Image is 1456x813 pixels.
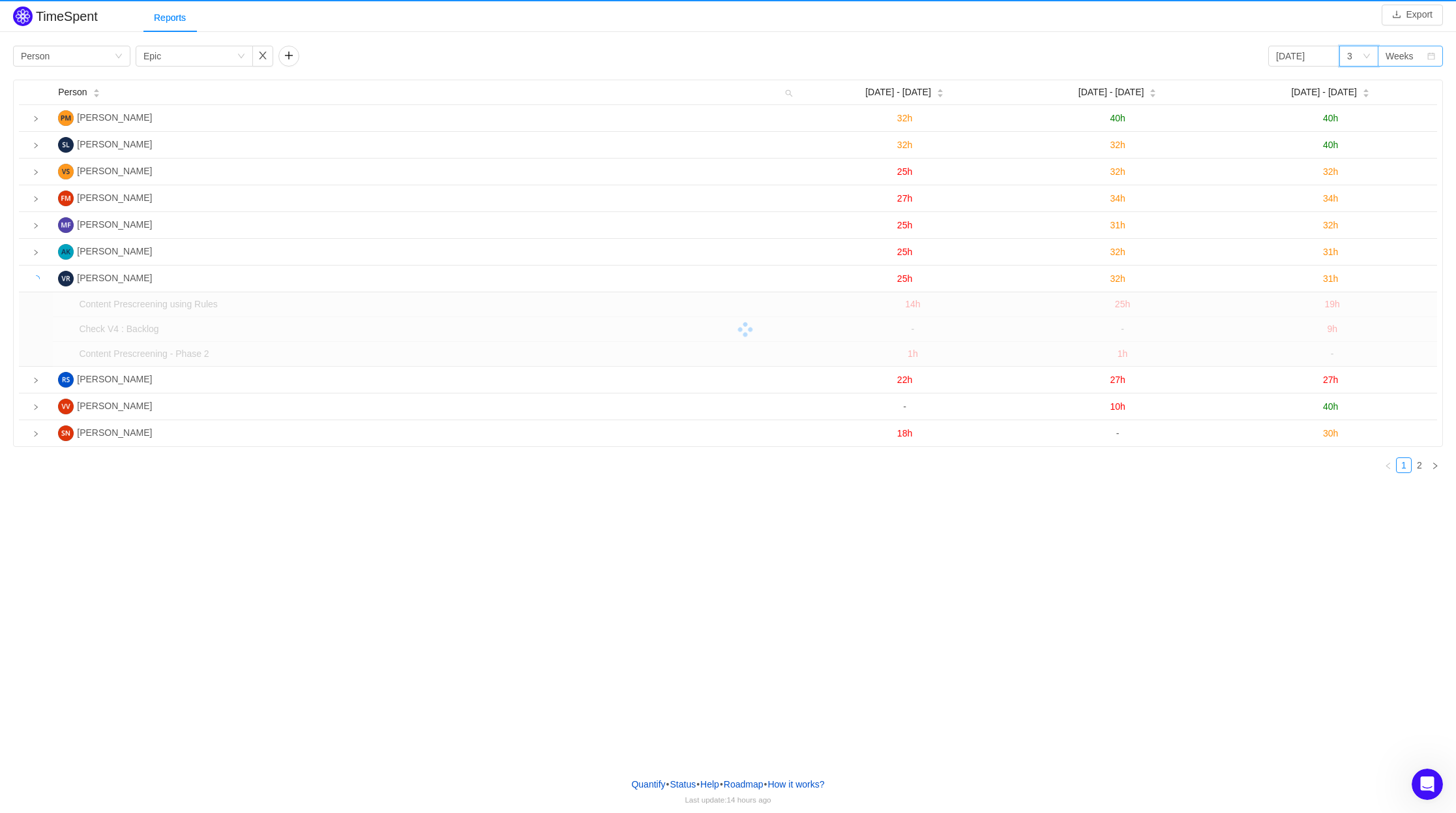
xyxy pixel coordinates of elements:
div: Sort [1149,87,1157,96]
i: icon: right [33,222,39,229]
i: icon: right [33,169,39,176]
span: [PERSON_NAME] [77,192,152,203]
i: icon: caret-down [936,92,943,96]
span: 27h [1110,375,1125,385]
span: 25h [897,220,912,230]
i: icon: caret-down [1363,92,1370,96]
span: • [720,779,723,790]
img: VR [58,271,74,286]
img: RS [58,372,74,388]
span: 25h [897,247,912,257]
i: icon: search [780,80,798,104]
span: 32h [1323,166,1338,177]
span: 32h [1110,247,1125,257]
i: icon: left [1384,462,1392,470]
i: icon: loading [33,275,40,283]
a: 1 [1397,458,1411,472]
button: icon: plus [278,46,299,67]
span: 14 hours ago [727,795,771,804]
div: Sort [93,87,100,96]
div: 3 [1347,46,1352,66]
span: - [903,401,906,412]
span: [PERSON_NAME] [77,374,152,384]
i: icon: caret-up [1363,87,1370,91]
i: icon: caret-down [1150,92,1157,96]
a: 2 [1412,458,1427,472]
span: [PERSON_NAME] [77,246,152,256]
div: Sort [936,87,944,96]
a: Roadmap [723,775,764,794]
span: 32h [897,140,912,150]
i: icon: right [33,249,39,256]
span: 25h [897,166,912,177]
i: icon: right [1431,462,1439,470]
span: 40h [1323,401,1338,412]
i: icon: right [33,196,39,202]
span: [PERSON_NAME] [77,219,152,230]
i: icon: caret-up [1150,87,1157,91]
span: 32h [1110,140,1125,150]
i: icon: down [237,52,245,61]
li: 2 [1412,457,1427,473]
span: 32h [1323,220,1338,230]
span: 25h [897,273,912,284]
i: icon: right [33,142,39,149]
img: VV [58,399,74,414]
span: [PERSON_NAME] [77,401,152,411]
li: Previous Page [1380,457,1396,473]
div: Person [21,46,50,66]
button: icon: downloadExport [1382,5,1443,25]
span: 10h [1110,401,1125,412]
i: icon: right [33,404,39,410]
button: How it works? [767,775,825,794]
span: 32h [1110,166,1125,177]
i: icon: calendar [1427,52,1435,61]
h2: TimeSpent [36,9,98,23]
span: 40h [1323,140,1338,150]
img: MP [58,217,74,233]
div: Epic [143,46,161,66]
span: 30h [1323,428,1338,438]
span: 40h [1323,113,1338,123]
span: 31h [1323,273,1338,284]
span: [DATE] - [DATE] [865,85,931,99]
span: [PERSON_NAME] [77,139,152,149]
img: PM [58,110,74,126]
iframe: Intercom live chat [1412,769,1443,800]
span: 40h [1110,113,1125,123]
a: Quantify [631,775,666,794]
i: icon: right [33,115,39,122]
span: - [1116,428,1120,438]
span: • [666,779,670,790]
i: icon: down [115,52,123,61]
span: 27h [897,193,912,204]
img: SL [58,137,74,153]
span: 32h [1110,273,1125,284]
div: Weeks [1386,46,1414,66]
span: [DATE] - [DATE] [1078,85,1144,99]
div: Sort [1362,87,1370,96]
span: • [696,779,700,790]
i: icon: caret-up [93,87,100,91]
i: icon: right [33,377,39,384]
input: Start date [1268,46,1340,67]
span: 34h [1110,193,1125,204]
img: SN [58,425,74,441]
span: [PERSON_NAME] [77,427,152,438]
span: 27h [1323,375,1338,385]
button: icon: close [252,46,273,67]
span: 31h [1323,247,1338,257]
a: Status [669,775,696,794]
span: 34h [1323,193,1338,204]
span: 32h [897,113,912,123]
span: [DATE] - [DATE] [1291,85,1357,99]
span: [PERSON_NAME] [77,166,152,176]
span: [PERSON_NAME] [77,273,152,283]
span: [PERSON_NAME] [77,112,152,123]
span: • [764,779,767,790]
div: Reports [143,3,196,33]
span: Last update: [685,795,771,804]
span: 22h [897,375,912,385]
li: 1 [1396,457,1412,473]
span: 31h [1110,220,1125,230]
